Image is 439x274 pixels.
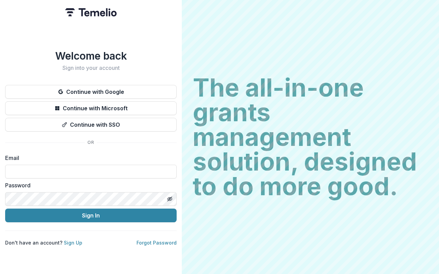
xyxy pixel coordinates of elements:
[5,65,177,71] h2: Sign into your account
[5,50,177,62] h1: Welcome back
[5,85,177,99] button: Continue with Google
[137,240,177,246] a: Forgot Password
[5,209,177,222] button: Sign In
[5,101,177,115] button: Continue with Microsoft
[5,154,173,162] label: Email
[5,118,177,132] button: Continue with SSO
[64,240,82,246] a: Sign Up
[65,8,117,16] img: Temelio
[5,239,82,246] p: Don't have an account?
[164,194,175,204] button: Toggle password visibility
[5,181,173,189] label: Password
